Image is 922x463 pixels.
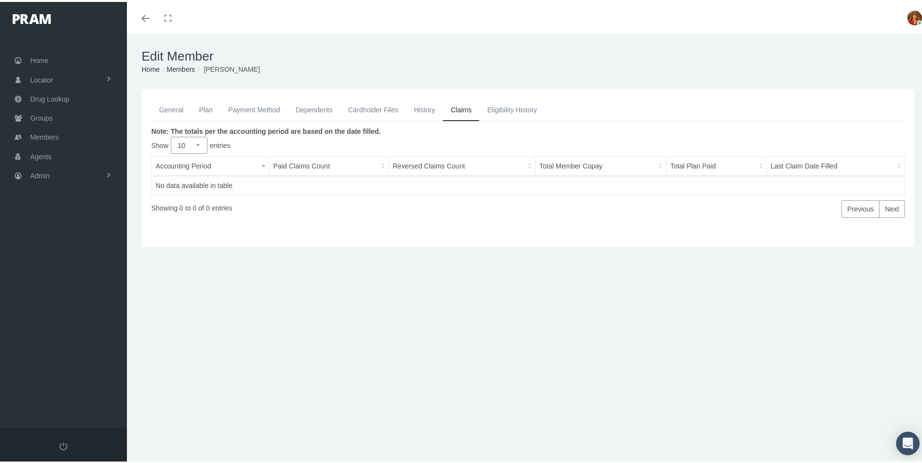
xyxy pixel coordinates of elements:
span: Drug Lookup [30,88,69,106]
label: Show entries [151,135,528,152]
td: No data available in table [152,174,905,193]
th: Accounting Period: activate to sort column ascending [152,155,269,174]
th: Total Plan Paid: activate to sort column ascending [666,155,767,174]
a: Members [166,63,195,71]
select: Showentries [171,135,207,152]
div: Open Intercom Messenger [896,430,920,453]
span: Members [30,126,59,145]
img: S_Profile_Picture_5386.jpg [907,9,922,23]
span: Home [30,49,48,68]
a: Payment Method [221,97,288,119]
span: [PERSON_NAME] [204,63,260,71]
span: Agents [30,146,52,164]
a: Home [142,63,160,71]
a: Dependents [288,97,341,119]
th: Total Member Copay: activate to sort column ascending [535,155,666,174]
img: PRAM_20_x_78.png [13,12,51,22]
th: Last Claim Date Filled: activate to sort column ascending [766,155,904,174]
span: Groups [30,107,53,126]
div: Note: The totals per the accounting period are based on the date filled. [151,124,905,135]
a: History [406,97,443,119]
span: Locator [30,69,53,87]
span: Admin [30,165,50,183]
a: Previous [841,198,880,216]
a: Cardholder Files [340,97,406,119]
h1: Edit Member [142,47,915,62]
a: Next [879,198,905,216]
a: Eligibility History [479,97,545,119]
th: Reversed Claims Count: activate to sort column ascending [389,155,535,174]
a: General [151,97,191,119]
a: Claims [443,97,479,119]
th: Paid Claims Count: activate to sort column ascending [269,155,389,174]
a: Plan [191,97,221,119]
